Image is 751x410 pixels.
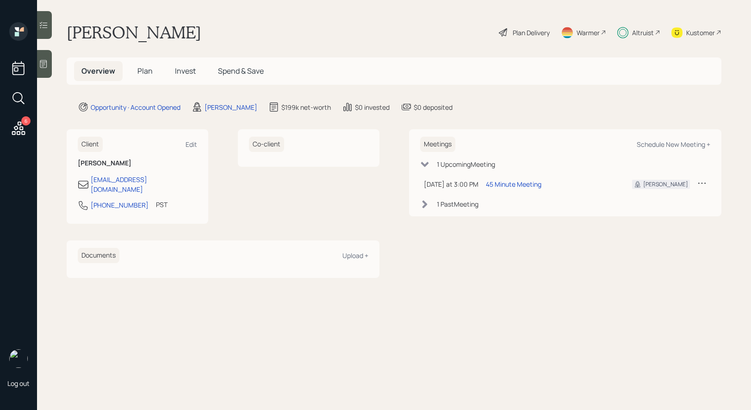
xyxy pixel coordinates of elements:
div: $0 deposited [414,102,453,112]
h6: Client [78,137,103,152]
div: [DATE] at 3:00 PM [424,179,478,189]
h6: Documents [78,248,119,263]
h6: [PERSON_NAME] [78,159,197,167]
div: $0 invested [355,102,390,112]
div: Plan Delivery [513,28,550,38]
div: Warmer [577,28,600,38]
div: 1 Upcoming Meeting [437,159,495,169]
h6: Co-client [249,137,284,152]
div: Opportunity · Account Opened [91,102,180,112]
div: [PERSON_NAME] [205,102,257,112]
div: 1 Past Meeting [437,199,478,209]
span: Spend & Save [218,66,264,76]
h6: Meetings [420,137,455,152]
h1: [PERSON_NAME] [67,22,201,43]
div: Edit [186,140,197,149]
div: 6 [21,116,31,126]
div: PST [156,200,168,209]
div: Log out [7,379,30,388]
div: Altruist [632,28,654,38]
div: 45 Minute Meeting [486,179,541,189]
div: Upload + [342,251,368,260]
div: [PHONE_NUMBER] [91,200,149,210]
div: [PERSON_NAME] [643,180,688,189]
span: Plan [137,66,153,76]
span: Overview [81,66,115,76]
img: treva-nostdahl-headshot.png [9,349,28,368]
div: Kustomer [686,28,715,38]
div: $199k net-worth [281,102,331,112]
div: Schedule New Meeting + [637,140,710,149]
div: [EMAIL_ADDRESS][DOMAIN_NAME] [91,175,197,194]
span: Invest [175,66,196,76]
